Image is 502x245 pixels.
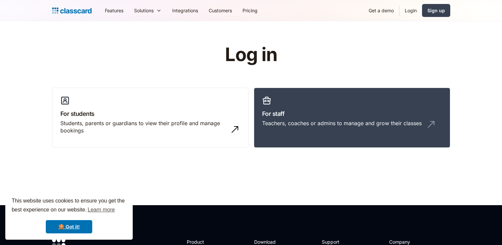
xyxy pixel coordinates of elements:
h3: For students [60,109,240,118]
a: Get a demo [363,3,399,18]
div: Solutions [134,7,154,14]
a: Login [399,3,422,18]
a: Sign up [422,4,450,17]
h3: For staff [262,109,442,118]
div: Sign up [427,7,445,14]
a: For staffTeachers, coaches or admins to manage and grow their classes [254,88,450,148]
a: dismiss cookie message [46,220,92,233]
a: Customers [203,3,237,18]
h1: Log in [146,44,356,65]
a: home [52,6,92,15]
a: Integrations [167,3,203,18]
span: This website uses cookies to ensure you get the best experience on our website. [12,197,126,215]
div: cookieconsent [5,191,133,240]
a: Features [100,3,129,18]
div: Teachers, coaches or admins to manage and grow their classes [262,120,422,127]
div: Students, parents or guardians to view their profile and manage bookings [60,120,227,134]
a: learn more about cookies [87,205,116,215]
a: Pricing [237,3,263,18]
a: For studentsStudents, parents or guardians to view their profile and manage bookings [52,88,249,148]
div: Solutions [129,3,167,18]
